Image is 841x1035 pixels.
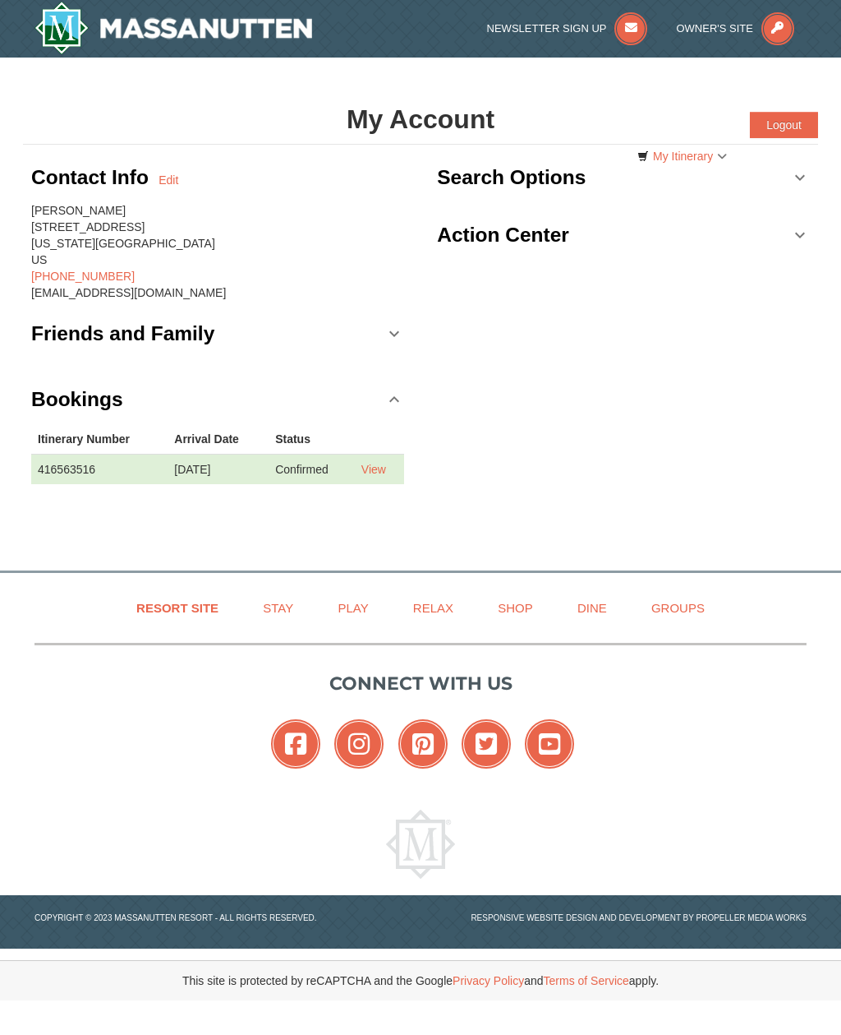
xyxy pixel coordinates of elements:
img: Massanutten Resort Logo [34,2,312,54]
img: Massanutten Resort Logo [386,810,455,879]
span: This site is protected by reCAPTCHA and the Google and apply. [182,973,659,989]
a: Edit [159,172,178,188]
h3: Bookings [31,383,123,416]
a: Shop [477,589,554,626]
a: Massanutten Resort [34,2,312,54]
a: Terms of Service [544,974,629,987]
a: Owner's Site [676,22,794,35]
span: Newsletter Sign Up [487,22,607,35]
td: 416563516 [31,455,168,485]
td: Confirmed [269,455,355,485]
a: Newsletter Sign Up [487,22,648,35]
a: Search Options [437,153,810,202]
a: Stay [242,589,314,626]
h3: Friends and Family [31,317,214,350]
h3: Search Options [437,161,586,194]
p: Copyright © 2023 Massanutten Resort - All Rights Reserved. [22,912,420,924]
div: [PERSON_NAME] [STREET_ADDRESS] [US_STATE][GEOGRAPHIC_DATA] US [EMAIL_ADDRESS][DOMAIN_NAME] [31,202,404,301]
a: Friends and Family [31,309,404,358]
a: Relax [393,589,474,626]
td: [DATE] [168,455,269,485]
a: View [361,463,386,476]
th: Status [269,424,355,455]
h3: Contact Info [31,161,159,194]
a: Dine [557,589,627,626]
h3: Action Center [437,219,569,252]
th: Arrival Date [168,424,269,455]
a: Action Center [437,210,810,260]
a: My Itinerary [627,144,738,169]
a: Groups [631,589,725,626]
th: Itinerary Number [31,424,168,455]
h1: My Account [23,103,818,136]
a: Play [317,589,388,626]
a: Privacy Policy [453,974,524,987]
a: [PHONE_NUMBER] [31,270,135,283]
button: Logout [750,112,818,138]
p: Connect with us [34,670,807,697]
a: Responsive website design and development by Propeller Media Works [471,913,807,922]
span: Owner's Site [676,22,753,35]
a: Resort Site [116,589,239,626]
a: Bookings [31,375,404,424]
